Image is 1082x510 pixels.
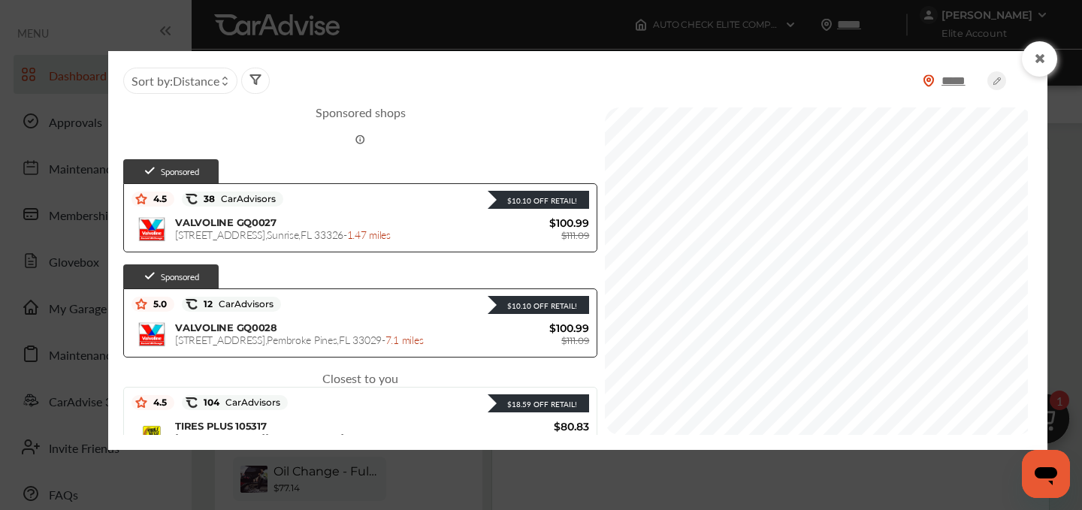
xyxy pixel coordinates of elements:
[198,193,276,205] span: 38
[499,321,589,335] span: $100.99
[198,397,280,409] span: 104
[144,164,156,177] img: check-icon.521c8815.svg
[123,159,219,183] div: Sponsored
[1022,450,1070,498] iframe: Button to launch messaging window
[123,104,597,147] span: Sponsored shops
[428,430,471,445] span: 1.85 miles
[175,216,277,228] span: VALVOLINE GQ0027
[561,230,589,241] span: $111.09
[175,420,267,432] span: TIRES PLUS 105317
[605,107,1028,435] canvas: Map
[137,319,167,349] img: logo-valvoline.png
[385,332,423,347] span: 7.1 miles
[500,195,577,206] div: $10.10 Off Retail!
[135,298,147,310] img: star_icon.59ea9307.svg
[131,72,219,89] span: Sort by :
[135,193,147,205] img: star_icon.59ea9307.svg
[347,227,391,242] span: 1.47 miles
[923,74,935,87] img: location_vector_orange.38f05af8.svg
[147,397,167,409] span: 4.5
[147,193,167,205] span: 4.5
[144,270,156,282] img: check-icon.521c8815.svg
[213,299,274,309] span: CarAdvisors
[215,194,276,204] span: CarAdvisors
[137,418,167,448] img: logo-tires-plus.png
[561,335,589,346] span: $111.09
[198,298,274,310] span: 12
[186,397,198,409] img: caradvise_icon.5c74104a.svg
[186,193,198,205] img: caradvise_icon.5c74104a.svg
[560,433,589,445] span: $99.42
[175,227,391,242] span: [STREET_ADDRESS] , Sunrise , FL 33326 -
[499,216,589,230] span: $100.99
[219,397,280,408] span: CarAdvisors
[500,399,577,409] div: $18.59 Off Retail!
[500,300,577,311] div: $10.10 Off Retail!
[175,321,277,333] span: VALVOLINE GQ0028
[499,420,589,433] span: $80.83
[123,370,597,387] div: Closest to you
[175,430,471,445] span: [STREET_ADDRESS][PERSON_NAME] , Weston , FL 33331 -
[186,298,198,310] img: caradvise_icon.5c74104a.svg
[135,397,147,409] img: star_icon.59ea9307.svg
[123,264,219,288] div: Sponsored
[147,298,167,310] span: 5.0
[173,72,219,89] span: Distance
[175,332,423,347] span: [STREET_ADDRESS] , Pembroke Pines , FL 33029 -
[137,214,167,244] img: logo-valvoline.png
